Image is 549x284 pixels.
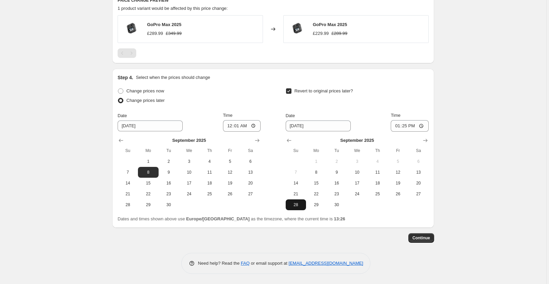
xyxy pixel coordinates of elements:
b: 13:26 [334,216,345,221]
span: 17 [350,180,365,186]
button: Thursday September 25 2025 [367,189,388,199]
button: Tuesday September 2 2025 [159,156,179,167]
span: 19 [390,180,405,186]
button: Tuesday September 30 2025 [159,199,179,210]
button: Monday September 8 2025 [138,167,158,178]
button: Thursday September 25 2025 [199,189,220,199]
span: Need help? Read the [198,261,241,266]
button: Saturday September 6 2025 [408,156,429,167]
span: 1 product variant would be affected by this price change: [118,6,228,11]
button: Thursday September 4 2025 [367,156,388,167]
span: 11 [370,170,385,175]
span: 9 [161,170,176,175]
th: Sunday [286,145,306,156]
span: 22 [309,191,324,197]
button: Saturday September 13 2025 [240,167,261,178]
button: Wednesday September 24 2025 [179,189,199,199]
button: Friday September 19 2025 [388,178,408,189]
span: 7 [288,170,303,175]
span: 14 [120,180,135,186]
button: Wednesday September 3 2025 [347,156,367,167]
button: Wednesday September 17 2025 [347,178,367,189]
span: 29 [141,202,156,207]
button: Sunday September 21 2025 [118,189,138,199]
button: Thursday September 18 2025 [367,178,388,189]
button: Continue [408,233,434,243]
span: 28 [288,202,303,207]
button: Show next month, October 2025 [421,136,430,145]
button: Friday September 12 2025 [220,167,240,178]
span: 6 [411,159,426,164]
p: Select when the prices should change [136,74,210,81]
span: 21 [288,191,303,197]
span: 4 [202,159,217,164]
button: Wednesday September 24 2025 [347,189,367,199]
span: 10 [182,170,197,175]
span: 7 [120,170,135,175]
th: Tuesday [326,145,347,156]
div: £289.99 [147,30,163,37]
span: Date [118,113,127,118]
span: We [350,148,365,153]
button: Friday September 26 2025 [388,189,408,199]
span: 29 [309,202,324,207]
span: 12 [223,170,238,175]
button: Friday September 26 2025 [220,189,240,199]
span: 27 [411,191,426,197]
span: 16 [329,180,344,186]
span: 1 [309,159,324,164]
span: 17 [182,180,197,186]
button: Sunday September 21 2025 [286,189,306,199]
button: Saturday September 20 2025 [240,178,261,189]
button: Saturday September 27 2025 [240,189,261,199]
span: 20 [243,180,258,186]
button: Wednesday September 3 2025 [179,156,199,167]
span: 2 [161,159,176,164]
button: Sunday September 14 2025 [286,178,306,189]
th: Friday [388,145,408,156]
button: Monday September 29 2025 [306,199,326,210]
button: Sunday September 7 2025 [286,167,306,178]
button: Sunday September 28 2025 [286,199,306,210]
input: 12:00 [391,120,429,132]
span: Time [391,113,400,118]
th: Thursday [367,145,388,156]
button: Wednesday September 10 2025 [179,167,199,178]
button: Friday September 5 2025 [220,156,240,167]
b: Europe/[GEOGRAPHIC_DATA] [186,216,249,221]
span: 3 [350,159,365,164]
th: Wednesday [347,145,367,156]
span: 24 [350,191,365,197]
input: 12:00 [223,120,261,132]
span: 11 [202,170,217,175]
button: Friday September 12 2025 [388,167,408,178]
button: Tuesday September 23 2025 [326,189,347,199]
span: 25 [370,191,385,197]
span: Mo [309,148,324,153]
button: Saturday September 13 2025 [408,167,429,178]
button: Thursday September 18 2025 [199,178,220,189]
button: Saturday September 27 2025 [408,189,429,199]
span: 6 [243,159,258,164]
span: Fr [390,148,405,153]
span: 2 [329,159,344,164]
button: Wednesday September 10 2025 [347,167,367,178]
th: Saturday [240,145,261,156]
span: 9 [329,170,344,175]
a: [EMAIL_ADDRESS][DOMAIN_NAME] [289,261,363,266]
span: We [182,148,197,153]
button: Friday September 19 2025 [220,178,240,189]
strike: £289.99 [331,30,347,37]
button: Tuesday September 9 2025 [326,167,347,178]
span: 19 [223,180,238,186]
strike: £349.99 [166,30,182,37]
span: Th [202,148,217,153]
button: Monday September 29 2025 [138,199,158,210]
span: 13 [243,170,258,175]
span: 14 [288,180,303,186]
button: Saturday September 6 2025 [240,156,261,167]
img: 3-pdp-max-gallery-1920-1024_80x.png [121,19,142,39]
span: Sa [411,148,426,153]
a: FAQ [241,261,250,266]
span: 18 [202,180,217,186]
